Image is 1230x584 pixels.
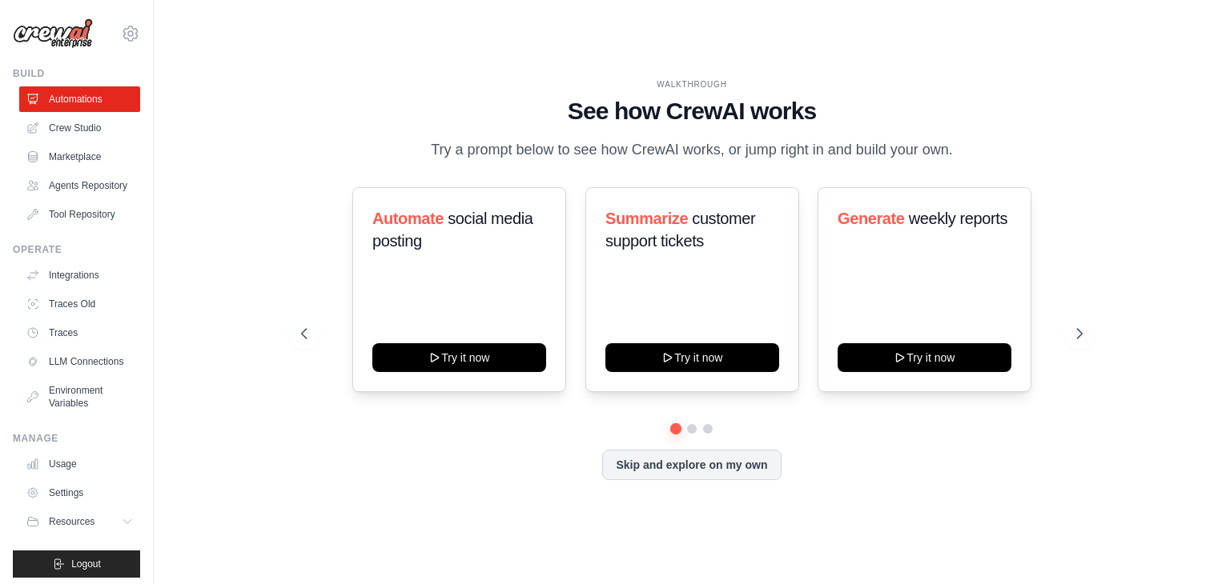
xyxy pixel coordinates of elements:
div: Build [13,67,140,80]
a: Integrations [19,262,140,288]
a: Settings [19,480,140,506]
a: Environment Variables [19,378,140,416]
span: weekly reports [909,210,1007,227]
p: Try a prompt below to see how CrewAI works, or jump right in and build your own. [423,138,961,162]
div: Manage [13,432,140,445]
a: LLM Connections [19,349,140,374]
span: Automate [372,210,444,227]
a: Traces Old [19,291,140,317]
span: Summarize [605,210,688,227]
button: Try it now [605,343,779,372]
img: Logo [13,18,93,49]
button: Resources [19,509,140,534]
div: WALKTHROUGH [301,78,1083,90]
button: Logout [13,550,140,578]
span: Logout [71,558,101,570]
span: Resources [49,515,94,528]
h1: See how CrewAI works [301,97,1083,126]
a: Tool Repository [19,202,140,227]
a: Usage [19,451,140,477]
span: Generate [838,210,905,227]
div: Operate [13,243,140,256]
button: Try it now [838,343,1011,372]
a: Marketplace [19,144,140,170]
a: Automations [19,86,140,112]
a: Agents Repository [19,173,140,198]
button: Skip and explore on my own [602,450,781,480]
a: Traces [19,320,140,346]
span: customer support tickets [605,210,755,250]
button: Try it now [372,343,546,372]
span: social media posting [372,210,533,250]
a: Crew Studio [19,115,140,141]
